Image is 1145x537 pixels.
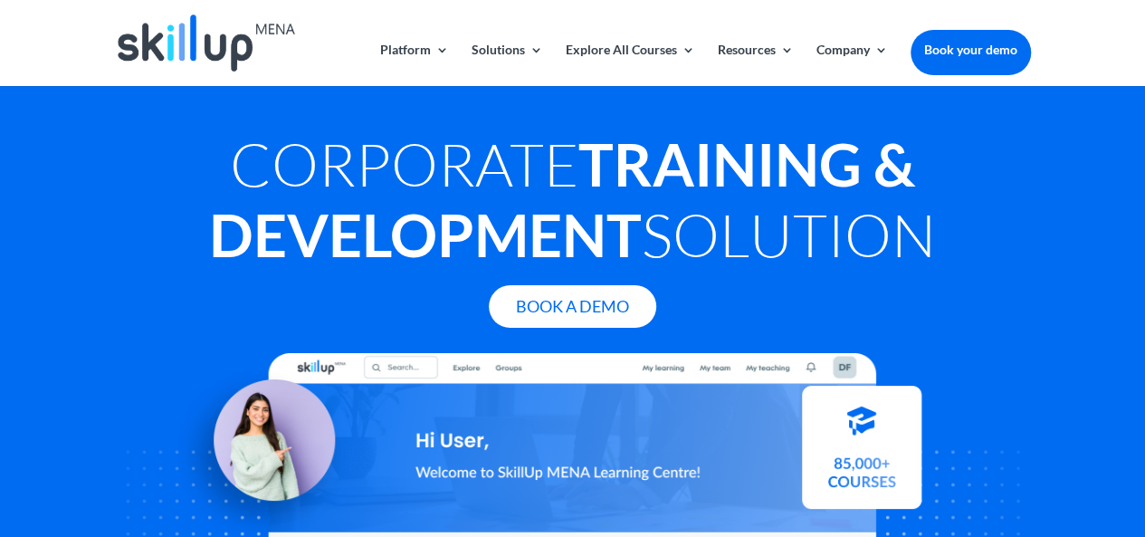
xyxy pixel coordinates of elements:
a: Solutions [472,43,543,86]
a: Book A Demo [489,285,656,328]
strong: Training & Development [209,129,915,270]
img: Courses library - SkillUp MENA [802,393,921,516]
a: Resources [718,43,794,86]
iframe: Chat Widget [844,341,1145,537]
img: Skillup Mena [118,14,295,72]
a: Company [816,43,888,86]
a: Platform [380,43,449,86]
h1: Corporate Solution [115,129,1031,279]
a: Explore All Courses [566,43,695,86]
a: Book your demo [911,30,1031,70]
